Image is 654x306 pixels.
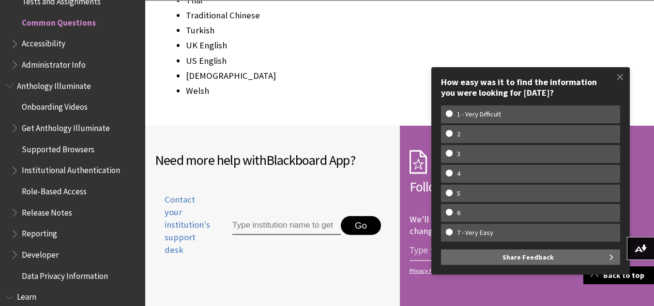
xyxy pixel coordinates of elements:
[441,249,620,265] button: Share Feedback
[446,229,504,237] w-span: 7 - Very Easy
[17,289,36,302] span: Learn
[22,204,72,218] span: Release Notes
[22,183,87,196] span: Role-Based Access
[446,150,471,158] w-span: 3
[4,40,650,49] div: Move To ...
[6,78,139,284] nav: Book outline for Anthology Illuminate
[4,31,650,40] div: Sort New > Old
[446,130,471,138] w-span: 2
[4,4,202,13] div: Home
[22,36,65,49] span: Accessibility
[441,77,620,98] div: How easy was it to find the information you were looking for [DATE]?
[22,99,88,112] span: Onboarding Videos
[22,141,94,154] span: Supported Browsers
[446,170,471,178] w-span: 4
[583,266,654,284] a: Back to top
[502,249,554,265] span: Share Feedback
[22,268,108,281] span: Data Privacy Information
[4,66,650,75] div: Sign out
[4,13,90,23] input: Search outlines
[22,120,110,133] span: Get Anthology Illuminate
[17,78,91,91] span: Anthology Illuminate
[446,110,512,118] w-span: 1 - Very Difficult
[22,247,59,260] span: Developer
[22,162,120,175] span: Institutional Authentication
[22,57,86,70] span: Administrator Info
[4,23,650,31] div: Sort A > Z
[446,189,471,198] w-span: 5
[22,226,57,239] span: Reporting
[4,58,650,66] div: Options
[446,209,471,217] w-span: 6
[22,15,96,28] span: Common Questions
[4,49,650,58] div: Delete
